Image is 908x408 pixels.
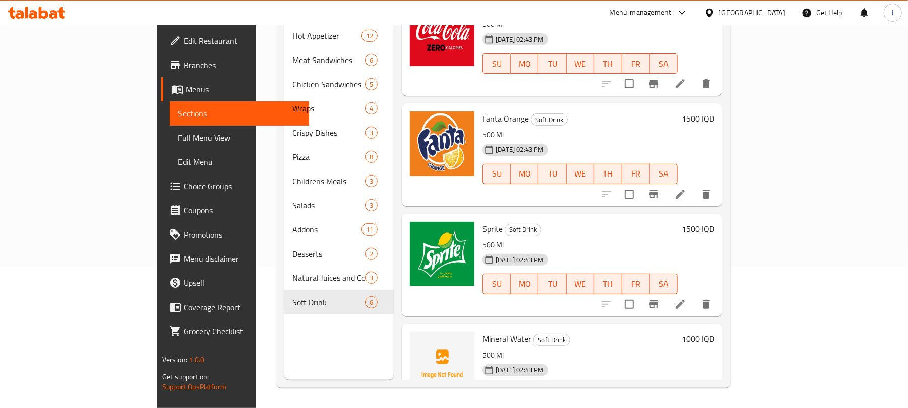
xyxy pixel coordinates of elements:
span: Chicken Sandwiches [292,78,365,90]
button: Branch-specific-item [642,182,666,206]
span: Full Menu View [178,132,301,144]
span: Wraps [292,102,365,114]
div: items [361,30,378,42]
span: Desserts [292,248,365,260]
div: Wraps4 [284,96,394,121]
button: delete [694,292,718,316]
h6: 1500 IQD [682,222,714,236]
div: Soft Drink [505,224,541,236]
span: SU [487,277,507,292]
span: 11 [362,225,377,235]
div: Soft Drink6 [284,290,394,314]
span: Crispy Dishes [292,127,365,139]
button: WE [567,164,594,184]
button: FR [622,164,650,184]
span: Sections [178,107,301,120]
a: Support.OpsPlatform [162,380,226,393]
div: Childrens Meals3 [284,169,394,193]
img: Fanta Orange [410,111,474,176]
a: Menu disclaimer [161,247,309,271]
img: Coca Cola Zero [410,2,474,66]
span: TU [542,277,562,292]
span: Grocery Checklist [184,325,301,337]
span: MO [515,277,534,292]
span: WE [571,277,590,292]
span: Natural Juices and Cocktails [292,272,365,284]
span: SA [654,166,674,181]
span: [DATE] 02:43 PM [492,365,548,375]
img: Mineral Water [410,332,474,396]
span: FR [626,277,646,292]
span: SU [487,56,507,71]
span: Salads [292,199,365,211]
span: 3 [366,273,377,283]
span: Select to update [619,73,640,94]
span: Branches [184,59,301,71]
span: 8 [366,152,377,162]
span: TH [598,166,618,181]
span: Select to update [619,184,640,205]
p: 500 Ml [482,129,678,141]
span: Soft Drink [534,334,570,346]
button: SU [482,274,511,294]
span: l [892,7,893,18]
span: TH [598,277,618,292]
button: SA [650,53,678,74]
img: Sprite [410,222,474,286]
span: TU [542,166,562,181]
button: MO [511,53,538,74]
div: Addons11 [284,217,394,242]
span: Hot Appetizer [292,30,361,42]
button: TH [594,164,622,184]
span: [DATE] 02:43 PM [492,35,548,44]
div: items [365,248,378,260]
span: Soft Drink [531,114,567,126]
div: items [365,296,378,308]
button: FR [622,53,650,74]
button: TH [594,53,622,74]
span: MO [515,166,534,181]
div: Crispy Dishes3 [284,121,394,145]
div: Pizza8 [284,145,394,169]
button: WE [567,274,594,294]
span: Choice Groups [184,180,301,192]
a: Full Menu View [170,126,309,150]
nav: Menu sections [284,20,394,318]
button: Branch-specific-item [642,292,666,316]
h6: 1000 IQD [682,332,714,346]
span: 5 [366,80,377,89]
span: Soft Drink [505,224,541,236]
span: SA [654,277,674,292]
button: delete [694,72,718,96]
div: items [365,272,378,284]
span: SU [487,166,507,181]
a: Sections [170,101,309,126]
span: Coverage Report [184,301,301,313]
a: Choice Groups [161,174,309,198]
div: [GEOGRAPHIC_DATA] [719,7,785,18]
span: 4 [366,104,377,113]
span: Upsell [184,277,301,289]
span: [DATE] 02:43 PM [492,255,548,265]
span: MO [515,56,534,71]
span: 3 [366,128,377,138]
span: Edit Menu [178,156,301,168]
div: items [365,54,378,66]
span: Addons [292,223,361,236]
span: Edit Restaurant [184,35,301,47]
span: Sprite [482,221,503,237]
button: delete [694,182,718,206]
div: items [365,151,378,163]
div: items [365,127,378,139]
span: Mineral Water [482,331,531,346]
div: Natural Juices and Cocktails3 [284,266,394,290]
span: Childrens Meals [292,175,365,187]
button: TU [538,164,566,184]
div: Meat Sandwiches6 [284,48,394,72]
